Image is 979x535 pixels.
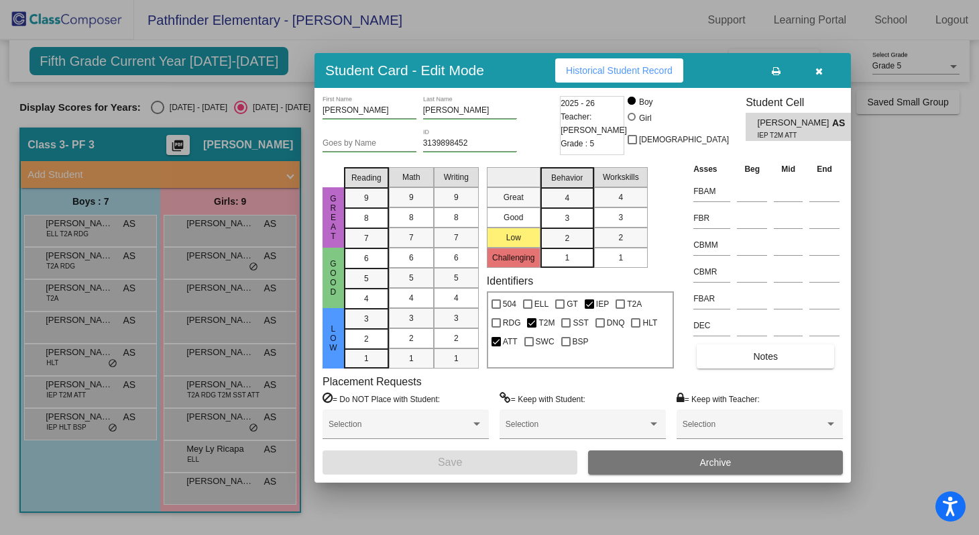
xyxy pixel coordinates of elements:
[746,96,862,109] h3: Student Cell
[409,252,414,264] span: 6
[327,194,339,241] span: Great
[618,211,623,224] span: 3
[438,456,462,468] span: Save
[454,232,459,244] span: 7
[364,232,369,244] span: 7
[409,332,414,344] span: 2
[409,352,414,364] span: 1
[444,171,469,183] span: Writing
[454,312,459,324] span: 3
[690,162,734,177] th: Asses
[561,97,595,110] span: 2025 - 26
[454,252,459,264] span: 6
[423,139,517,148] input: Enter ID
[323,392,440,405] label: = Do NOT Place with Student:
[565,192,569,204] span: 4
[565,252,569,264] span: 1
[806,162,843,177] th: End
[325,62,484,79] h3: Student Card - Edit Mode
[758,130,823,140] span: IEP T2M ATT
[561,137,594,150] span: Grade : 5
[677,392,760,405] label: = Keep with Teacher:
[693,262,730,282] input: assessment
[364,333,369,345] span: 2
[323,139,416,148] input: goes by name
[409,272,414,284] span: 5
[503,334,518,350] span: ATT
[638,112,652,124] div: Girl
[536,334,555,350] span: SWC
[603,171,639,183] span: Workskills
[454,211,459,224] span: 8
[693,181,730,201] input: assessment
[588,450,843,475] button: Archive
[454,191,459,203] span: 9
[364,212,369,224] span: 8
[538,315,555,331] span: T2M
[351,172,382,184] span: Reading
[454,292,459,304] span: 4
[573,315,588,331] span: SST
[618,252,623,264] span: 1
[693,208,730,228] input: assessment
[500,392,585,405] label: = Keep with Student:
[364,313,369,325] span: 3
[693,315,730,336] input: assessment
[638,96,653,108] div: Boy
[555,58,683,83] button: Historical Student Record
[487,275,533,287] label: Identifiers
[364,192,369,204] span: 9
[409,232,414,244] span: 7
[327,324,339,352] span: Low
[565,212,569,224] span: 3
[327,259,339,297] span: Good
[753,351,778,362] span: Notes
[409,191,414,203] span: 9
[770,162,806,177] th: Mid
[402,171,420,183] span: Math
[596,296,609,312] span: IEP
[551,172,583,184] span: Behavior
[758,116,832,130] span: [PERSON_NAME]
[734,162,770,177] th: Beg
[693,289,730,309] input: assessment
[639,132,729,148] span: [DEMOGRAPHIC_DATA]
[697,344,834,369] button: Notes
[409,312,414,324] span: 3
[642,315,657,331] span: HLT
[454,272,459,284] span: 5
[454,332,459,344] span: 2
[607,315,625,331] span: DNQ
[618,191,623,203] span: 4
[832,116,851,130] span: AS
[503,296,516,312] span: 504
[534,296,549,312] span: ELL
[409,292,414,304] span: 4
[503,315,521,331] span: RDG
[565,232,569,244] span: 2
[409,211,414,224] span: 8
[364,273,369,285] span: 5
[618,232,623,244] span: 2
[323,450,577,475] button: Save
[700,457,732,468] span: Archive
[566,65,673,76] span: Historical Student Record
[573,334,589,350] span: BSP
[364,293,369,305] span: 4
[693,235,730,255] input: assessment
[561,110,627,137] span: Teacher: [PERSON_NAME]
[364,252,369,264] span: 6
[323,375,422,388] label: Placement Requests
[567,296,578,312] span: GT
[454,352,459,364] span: 1
[364,352,369,364] span: 1
[627,296,642,312] span: T2A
